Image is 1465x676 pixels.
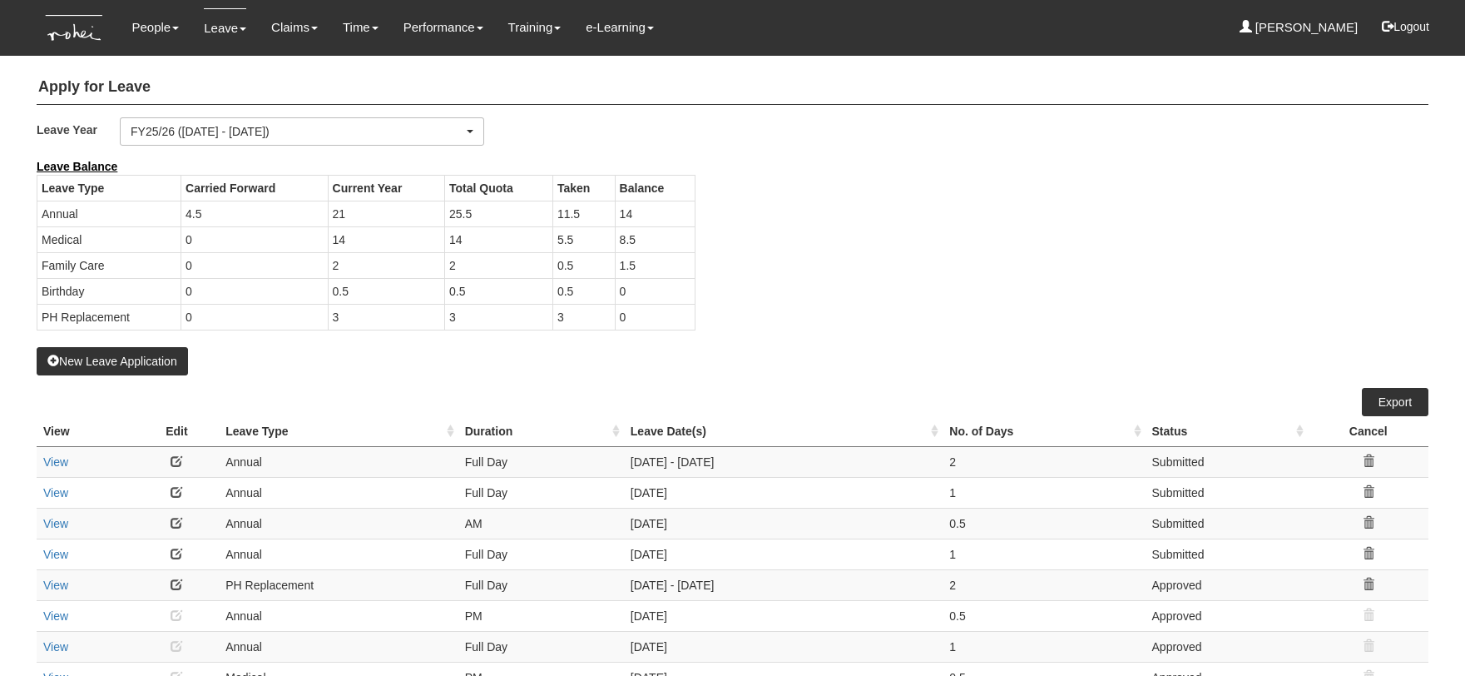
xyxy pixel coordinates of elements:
a: Leave [204,8,246,47]
td: Full Day [458,569,624,600]
td: Annual [219,600,458,631]
td: 11.5 [552,201,615,226]
a: View [43,455,68,469]
td: Family Care [37,252,181,278]
td: PM [458,600,624,631]
td: 2 [943,569,1145,600]
td: 0.5 [444,278,552,304]
th: Current Year [328,175,444,201]
td: 1 [943,539,1145,569]
td: [DATE] - [DATE] [624,569,943,600]
a: View [43,517,68,530]
td: 3 [444,304,552,330]
td: 0.5 [943,508,1145,539]
td: [DATE] [624,508,943,539]
td: PH Replacement [37,304,181,330]
div: FY25/26 ([DATE] - [DATE]) [131,123,463,140]
td: Submitted [1146,539,1309,569]
td: [DATE] [624,631,943,662]
td: [DATE] - [DATE] [624,446,943,477]
button: New Leave Application [37,347,188,375]
th: Leave Type [37,175,181,201]
td: 5.5 [552,226,615,252]
a: View [43,579,68,592]
th: Leave Type : activate to sort column ascending [219,416,458,447]
td: PH Replacement [219,569,458,600]
td: [DATE] [624,600,943,631]
th: No. of Days : activate to sort column ascending [943,416,1145,447]
td: Annual [219,508,458,539]
td: Full Day [458,477,624,508]
a: Time [343,8,379,47]
td: 0.5 [552,252,615,278]
a: Export [1362,388,1428,416]
td: 0 [181,252,328,278]
td: 0.5 [328,278,444,304]
td: Submitted [1146,477,1309,508]
td: 14 [615,201,695,226]
b: Leave Balance [37,160,117,173]
td: Full Day [458,446,624,477]
th: Leave Date(s) : activate to sort column ascending [624,416,943,447]
td: 0 [615,304,695,330]
td: 0.5 [552,278,615,304]
td: [DATE] [624,539,943,569]
td: 0 [181,226,328,252]
button: FY25/26 ([DATE] - [DATE]) [120,117,484,146]
td: 0.5 [943,600,1145,631]
td: 0 [615,278,695,304]
th: Taken [552,175,615,201]
td: Annual [219,477,458,508]
th: Duration : activate to sort column ascending [458,416,624,447]
td: [DATE] [624,477,943,508]
td: 1 [943,477,1145,508]
td: 1 [943,631,1145,662]
a: [PERSON_NAME] [1240,8,1359,47]
td: 25.5 [444,201,552,226]
td: 4.5 [181,201,328,226]
td: Submitted [1146,508,1309,539]
td: 2 [328,252,444,278]
td: Approved [1146,569,1309,600]
th: Cancel [1308,416,1428,447]
td: Birthday [37,278,181,304]
td: Submitted [1146,446,1309,477]
td: Approved [1146,600,1309,631]
a: View [43,609,68,623]
h4: Apply for Leave [37,71,1428,105]
td: Annual [219,446,458,477]
td: Annual [37,201,181,226]
td: 0 [181,278,328,304]
a: Claims [271,8,318,47]
td: 1.5 [615,252,695,278]
a: Training [508,8,562,47]
td: AM [458,508,624,539]
a: View [43,548,68,561]
td: Full Day [458,631,624,662]
td: 3 [328,304,444,330]
td: 2 [943,446,1145,477]
td: 0 [181,304,328,330]
a: e-Learning [586,8,654,47]
td: Medical [37,226,181,252]
td: 8.5 [615,226,695,252]
td: Annual [219,539,458,569]
th: Total Quota [444,175,552,201]
th: Edit [135,416,220,447]
td: 21 [328,201,444,226]
td: 14 [444,226,552,252]
th: Status : activate to sort column ascending [1146,416,1309,447]
th: View [37,416,135,447]
td: 2 [444,252,552,278]
a: View [43,640,68,654]
th: Balance [615,175,695,201]
a: View [43,486,68,500]
td: 3 [552,304,615,330]
button: Logout [1370,7,1441,47]
td: Annual [219,631,458,662]
td: Approved [1146,631,1309,662]
a: People [132,8,180,47]
label: Leave Year [37,117,120,142]
th: Carried Forward [181,175,328,201]
a: Performance [403,8,483,47]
